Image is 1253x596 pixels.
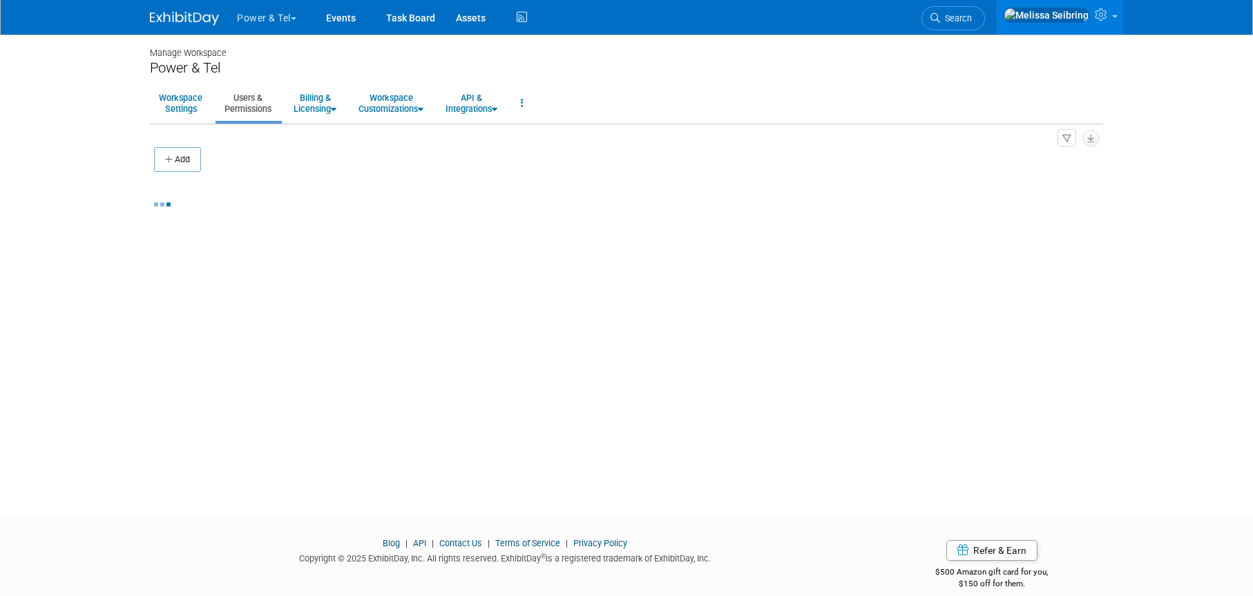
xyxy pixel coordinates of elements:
div: Manage Workspace [150,35,1103,59]
span: Search [940,13,972,23]
a: Billing &Licensing [285,86,345,120]
a: API &Integrations [437,86,506,120]
a: Search [921,6,985,30]
img: Melissa Seibring [1004,8,1089,23]
div: Copyright © 2025 ExhibitDay, Inc. All rights reserved. ExhibitDay is a registered trademark of Ex... [150,549,860,565]
img: ExhibitDay [150,12,219,26]
span: | [484,538,493,548]
a: WorkspaceSettings [150,86,211,120]
a: Privacy Policy [573,538,627,548]
a: WorkspaceCustomizations [350,86,432,120]
span: | [562,538,571,548]
img: loading... [154,202,171,206]
div: Power & Tel [150,59,1103,77]
a: Refer & Earn [946,540,1037,561]
div: $500 Amazon gift card for you, [881,557,1104,589]
span: | [402,538,411,548]
a: Contact Us [439,538,482,548]
a: API [413,538,426,548]
div: $150 off for them. [881,578,1104,590]
a: Users &Permissions [216,86,280,120]
a: Terms of Service [495,538,560,548]
span: | [428,538,437,548]
sup: ® [541,552,546,560]
button: Add [154,147,201,172]
a: Blog [383,538,400,548]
